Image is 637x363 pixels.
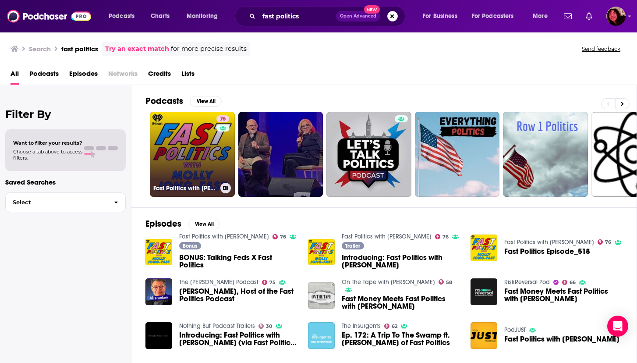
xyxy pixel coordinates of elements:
[148,67,171,85] a: Credits
[606,7,626,26] button: Show profile menu
[340,14,376,18] span: Open Advanced
[504,326,526,334] a: PodJUST
[504,248,590,255] span: Fast Politics Episode_518
[417,9,468,23] button: open menu
[527,9,559,23] button: open menu
[13,149,82,161] span: Choose a tab above to access filters.
[606,7,626,26] img: User Profile
[216,115,229,122] a: 76
[472,10,514,22] span: For Podcasters
[308,282,335,309] img: Fast Money Meets Fast Politics with Molly Jong-Fast
[5,108,126,121] h2: Filter By
[179,233,269,240] a: Fast Politics with Molly Jong-Fast
[504,278,550,286] a: RiskReversal Pod
[280,235,286,239] span: 76
[342,254,460,269] span: Introducing: Fast Politics with [PERSON_NAME]
[605,240,611,244] span: 76
[108,67,138,85] span: Networks
[151,10,170,22] span: Charts
[342,322,381,330] a: The Insurgents
[442,235,449,239] span: 76
[579,45,623,53] button: Send feedback
[562,280,576,285] a: 66
[269,281,276,285] span: 75
[582,9,596,24] a: Show notifications dropdown
[150,112,235,197] a: 76Fast Politics with [PERSON_NAME]
[466,9,527,23] button: open menu
[61,45,98,53] h3: fast politics
[342,331,460,346] span: Ep. 172: A Trip To The Swamp ft. [PERSON_NAME] of Fast Politics
[11,67,19,85] a: All
[392,324,397,328] span: 62
[342,254,460,269] a: Introducing: Fast Politics with Molly Jong-Fast
[180,9,229,23] button: open menu
[258,324,272,329] a: 30
[29,45,51,53] h3: Search
[607,316,628,337] div: Open Intercom Messenger
[504,335,619,343] span: Fast Politics with [PERSON_NAME]
[109,10,134,22] span: Podcasts
[504,335,619,343] a: Fast Politics with Molly Jong-Fast
[179,331,297,346] span: Introducing: Fast Politics with [PERSON_NAME] (via Fast Politics with [PERSON_NAME])
[188,219,220,229] button: View All
[446,281,452,285] span: 58
[153,185,217,192] h3: Fast Politics with [PERSON_NAME]
[259,9,336,23] input: Search podcasts, credits, & more...
[266,324,272,328] span: 30
[308,239,335,266] img: Introducing: Fast Politics with Molly Jong-Fast
[435,234,449,239] a: 76
[533,10,548,22] span: More
[598,239,612,245] a: 76
[7,8,91,25] img: Podchaser - Follow, Share and Rate Podcasts
[471,235,497,261] img: Fast Politics Episode_518
[570,281,576,285] span: 66
[342,233,432,240] a: Fast Politics with Molly Jong-Fast
[145,218,181,229] h2: Episodes
[423,10,457,22] span: For Business
[69,67,98,85] span: Episodes
[272,234,287,239] a: 76
[145,278,172,305] img: Molly Jong Fast, Host of the Fast Politics Podcast
[29,67,59,85] span: Podcasts
[384,324,398,329] a: 62
[145,218,220,229] a: EpisodesView All
[145,239,172,266] img: BONUS: Talking Feds X Fast Politics
[606,7,626,26] span: Logged in as Kathryn-Musilek
[145,96,183,107] h2: Podcasts
[179,288,297,302] a: Molly Jong Fast, Host of the Fast Politics Podcast
[145,322,172,349] a: Introducing: Fast Politics with Molly Jong-Fast (via Fast Politics with Molly Jong-Fast)
[171,44,247,54] span: for more precise results
[145,96,222,107] a: PodcastsView All
[105,44,169,54] a: Try an exact match
[179,288,297,302] span: [PERSON_NAME], Host of the Fast Politics Podcast
[504,288,623,302] a: Fast Money Meets Fast Politics with Molly Jong-Fast
[308,322,335,349] a: Ep. 172: A Trip To The Swamp ft. Molly Jong-Fast of Fast Politics
[179,254,297,269] span: BONUS: Talking Feds X Fast Politics
[560,9,575,24] a: Show notifications dropdown
[5,192,126,212] button: Select
[342,295,460,310] a: Fast Money Meets Fast Politics with Molly Jong-Fast
[262,280,276,285] a: 75
[181,67,195,85] a: Lists
[342,295,460,310] span: Fast Money Meets Fast Politics with [PERSON_NAME]
[471,278,497,305] img: Fast Money Meets Fast Politics with Molly Jong-Fast
[179,278,258,286] a: The Al Franken Podcast
[13,140,82,146] span: Want to filter your results?
[504,288,623,302] span: Fast Money Meets Fast Politics with [PERSON_NAME]
[345,243,360,249] span: Trailer
[145,9,175,23] a: Charts
[187,10,218,22] span: Monitoring
[190,96,222,107] button: View All
[364,5,380,14] span: New
[504,238,594,246] a: Fast Politics with Molly Jong-Fast
[342,278,435,286] a: On The Tape with Danny Moses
